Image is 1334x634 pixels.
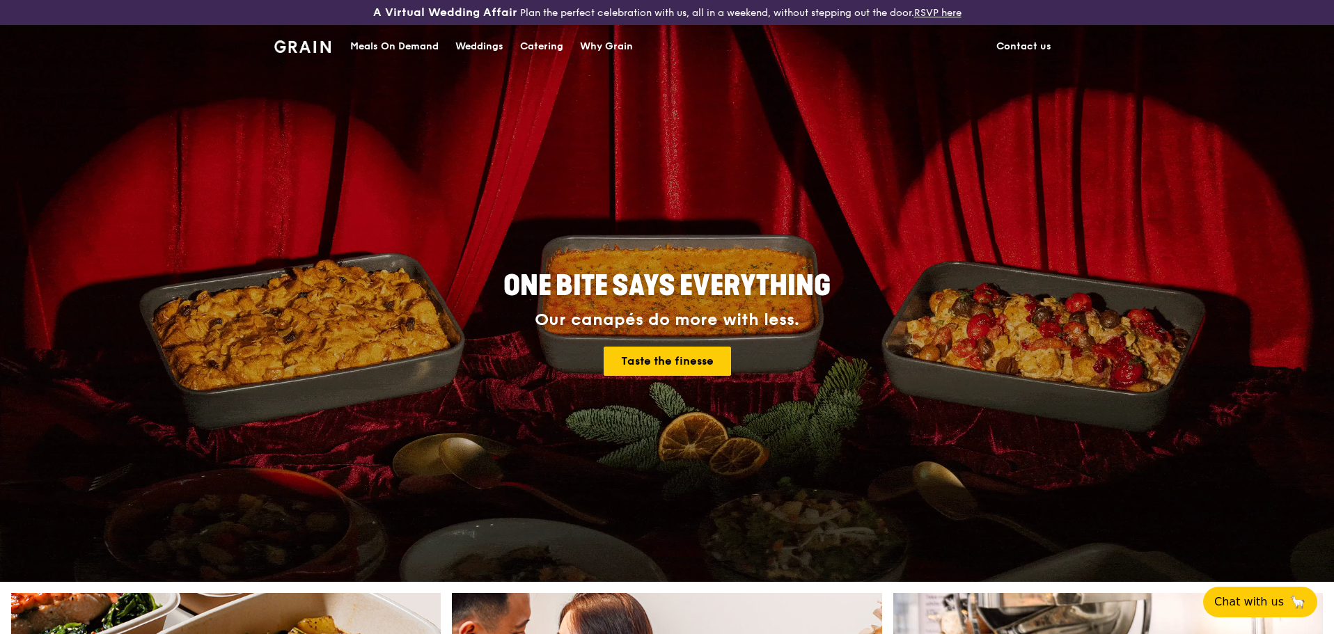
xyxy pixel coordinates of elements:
a: Taste the finesse [604,347,731,376]
a: GrainGrain [274,24,331,66]
img: Grain [274,40,331,53]
a: Why Grain [572,26,641,68]
button: Chat with us🦙 [1203,587,1317,617]
div: Weddings [455,26,503,68]
a: Contact us [988,26,1060,68]
h3: A Virtual Wedding Affair [373,6,517,19]
span: ONE BITE SAYS EVERYTHING [503,269,831,303]
a: Weddings [447,26,512,68]
div: Why Grain [580,26,633,68]
span: Chat with us [1214,594,1284,610]
div: Catering [520,26,563,68]
a: RSVP here [914,7,962,19]
div: Plan the perfect celebration with us, all in a weekend, without stepping out the door. [266,6,1068,19]
div: Our canapés do more with less. [416,310,918,330]
a: Catering [512,26,572,68]
div: Meals On Demand [350,26,439,68]
span: 🦙 [1289,594,1306,610]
